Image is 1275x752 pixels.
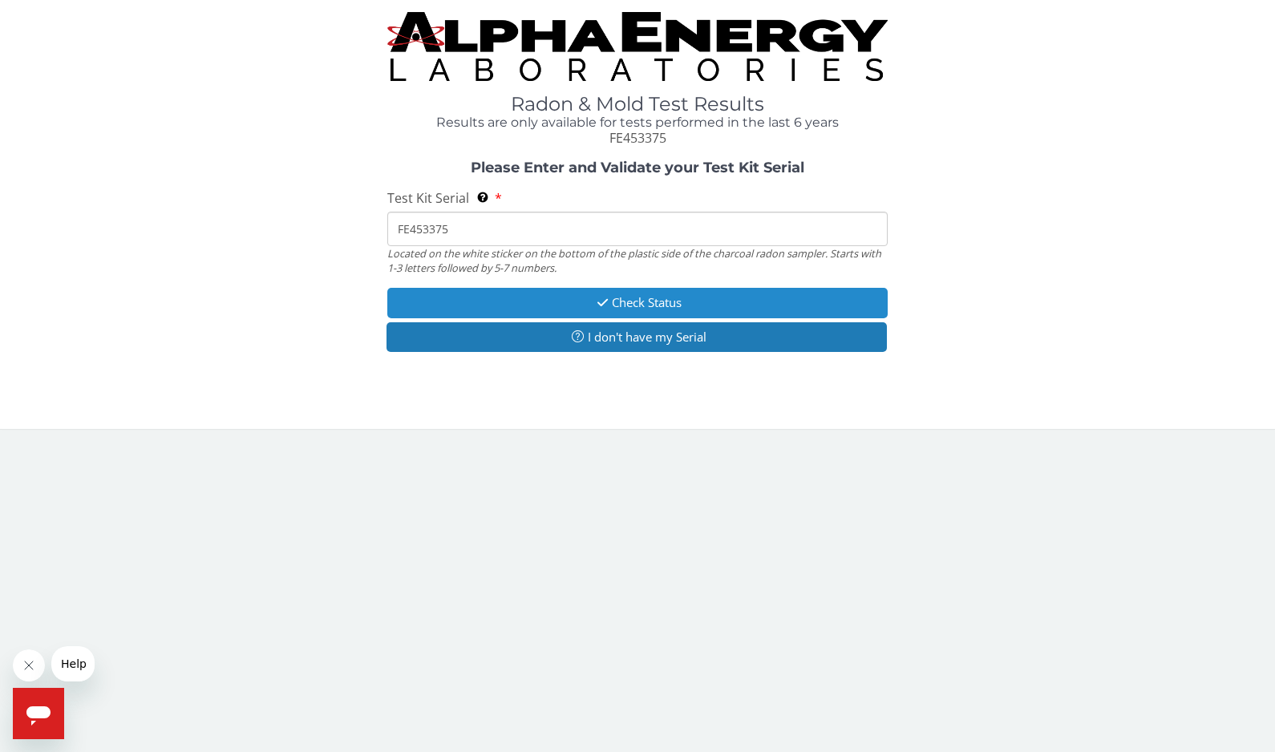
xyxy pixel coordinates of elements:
[387,189,469,207] span: Test Kit Serial
[471,159,804,176] strong: Please Enter and Validate your Test Kit Serial
[387,246,888,276] div: Located on the white sticker on the bottom of the plastic side of the charcoal radon sampler. Sta...
[13,649,45,681] iframe: Close message
[609,129,666,147] span: FE453375
[387,288,888,317] button: Check Status
[387,94,888,115] h1: Radon & Mold Test Results
[387,115,888,130] h4: Results are only available for tests performed in the last 6 years
[51,646,95,681] iframe: Message from company
[387,322,887,352] button: I don't have my Serial
[387,12,888,81] img: TightCrop.jpg
[13,688,64,739] iframe: Button to launch messaging window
